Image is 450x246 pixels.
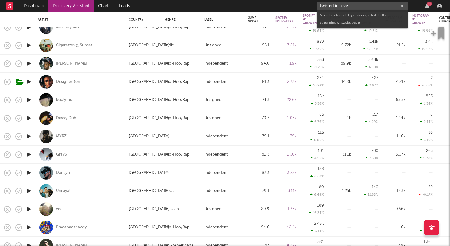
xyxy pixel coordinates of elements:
button: 11 [425,4,429,8]
div: 1.16k [384,133,406,140]
div: Hip-Hop/Rap [165,224,189,231]
div: 10.28 % [309,83,324,87]
div: 31.1k [330,151,351,158]
div: 140 [372,185,378,189]
a: Pradabagshawty [56,225,87,230]
div: [GEOGRAPHIC_DATA] [129,115,169,122]
div: 0.14 % [420,120,433,124]
div: 87.3 [248,169,269,177]
div: [GEOGRAPHIC_DATA] [129,78,169,86]
div: 3.22k [275,169,297,177]
div: 12.36 % [309,47,324,51]
div: [GEOGRAPHIC_DATA] [129,42,169,49]
div: 6.70 % [365,65,378,69]
div: 82.3 [248,151,269,158]
div: Artist [38,18,120,22]
div: 94.3 [248,96,269,104]
div: Spotify 7D Growth [303,14,317,25]
div: 1.35k [275,206,297,213]
div: 3.07k [384,151,406,158]
div: 11 [427,2,432,6]
div: 5.36 % [311,102,324,106]
div: Rock [165,187,174,195]
div: Dansyn [56,170,70,176]
div: 5.64k [368,58,378,62]
div: 2.30 % [365,156,378,160]
div: 4.92 % [310,156,324,160]
div: 89.9 [248,206,269,213]
div: Independent [204,151,228,158]
div: [GEOGRAPHIC_DATA] [129,169,169,177]
div: Genre [165,18,195,22]
div: 263 [426,149,433,153]
div: 1.9k [275,60,297,67]
div: 79.1 [248,187,269,195]
div: 0.55 % [420,229,433,233]
div: 1.36k [423,240,433,244]
div: Hip-Hop/Rap [165,151,189,158]
a: Unroyal [56,188,70,194]
div: 65 [319,113,324,116]
div: Hip-Hop/Rap [165,60,189,67]
div: 427 [372,76,378,80]
div: 1.41k [369,40,378,44]
a: Grav3 [56,152,67,157]
div: 6.03 % [310,174,324,178]
div: 101 [318,149,324,153]
div: 9.72k [330,42,351,49]
div: 16.94 % [363,47,378,51]
div: 115 [318,131,324,135]
div: 189 [317,204,324,207]
div: DesignerDon [56,79,80,85]
div: 700 [371,149,378,153]
div: 81.3 [248,78,269,86]
div: [GEOGRAPHIC_DATA] [129,96,169,104]
div: 4.09 % [365,120,378,124]
div: -0.17 % [419,193,433,197]
div: 6.76 % [310,120,324,124]
div: 381 [317,240,324,244]
a: MYRZ [56,134,67,139]
div: 89.9k [330,60,351,67]
div: 95.1 [248,42,269,49]
div: Spotify Followers [275,16,294,23]
div: 3.4k [425,40,433,44]
div: Instagram 7D Growth [412,14,429,25]
div: [GEOGRAPHIC_DATA] [129,151,169,158]
div: -0.05 % [418,83,433,87]
div: [GEOGRAPHIC_DATA] [129,187,169,195]
a: [PERSON_NAME] [56,61,87,66]
a: Cigarettes @ Sunset [56,43,92,48]
div: -30 [426,185,433,189]
div: 6 [430,113,433,116]
div: 333 [317,58,324,62]
div: 21.25 % [310,65,324,69]
div: 21.2k [384,42,406,49]
div: Independent [204,78,228,86]
div: [GEOGRAPHIC_DATA] [129,60,169,67]
div: Unsigned [204,96,222,104]
div: 254 [317,76,324,80]
div: Indie [165,42,174,49]
div: Independent [204,169,228,177]
a: voi [56,207,61,212]
div: 183 [317,167,324,171]
div: 3.11k [275,187,297,195]
div: 19.07 % [418,47,433,51]
div: [GEOGRAPHIC_DATA] [129,133,169,140]
div: 2.16k [275,151,297,158]
div: Unsigned [204,115,222,122]
div: 94.6 [248,224,269,231]
div: Hip-Hop/Rap [165,115,189,122]
div: 2.45k [314,222,324,226]
div: Devvy Dub [56,116,76,121]
div: 157 [372,113,378,116]
div: 6.48 % [310,193,324,197]
div: 1.25k [330,187,351,195]
div: 189 [317,185,324,189]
